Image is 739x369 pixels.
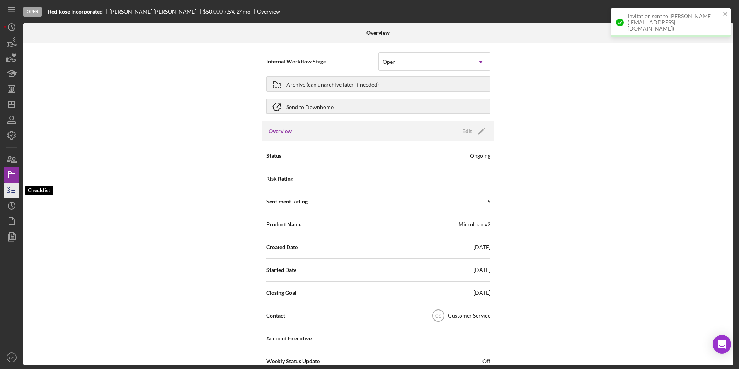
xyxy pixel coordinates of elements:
[48,9,103,15] b: Red Rose Incorporated
[266,99,490,114] button: Send to Downhome
[237,9,250,15] div: 24 mo
[286,77,379,91] div: Archive (can unarchive later if needed)
[266,198,308,205] span: Sentiment Rating
[23,7,42,17] div: Open
[9,355,14,360] text: CS
[257,9,280,15] div: Overview
[286,99,334,113] div: Send to Downhome
[266,312,285,319] span: Contact
[458,125,488,137] button: Edit
[473,266,490,274] div: [DATE]
[473,289,490,297] div: [DATE]
[448,312,490,319] div: Customer Service
[266,357,320,365] span: Weekly Status Update
[470,152,490,160] div: Ongoing
[482,357,490,365] span: Off
[266,175,293,183] span: Risk Rating
[224,9,235,15] div: 7.5 %
[723,11,728,18] button: close
[4,350,19,365] button: CS
[458,220,490,228] div: Microloan v2
[266,58,378,65] span: Internal Workflow Stage
[269,127,292,135] h3: Overview
[473,243,490,251] div: [DATE]
[266,243,298,251] span: Created Date
[109,9,203,15] div: [PERSON_NAME] [PERSON_NAME]
[266,289,296,297] span: Closing Goal
[628,13,720,32] div: Invitation sent to [PERSON_NAME] ([EMAIL_ADDRESS][DOMAIN_NAME])
[203,8,223,15] span: $50,000
[366,30,390,36] b: Overview
[266,220,301,228] span: Product Name
[266,335,312,342] span: Account Executive
[462,125,472,137] div: Edit
[487,198,490,205] div: 5
[266,266,296,274] span: Started Date
[266,152,281,160] span: Status
[383,59,396,65] div: Open
[713,335,731,354] div: Open Intercom Messenger
[266,76,490,92] button: Archive (can unarchive later if needed)
[435,313,441,319] text: CS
